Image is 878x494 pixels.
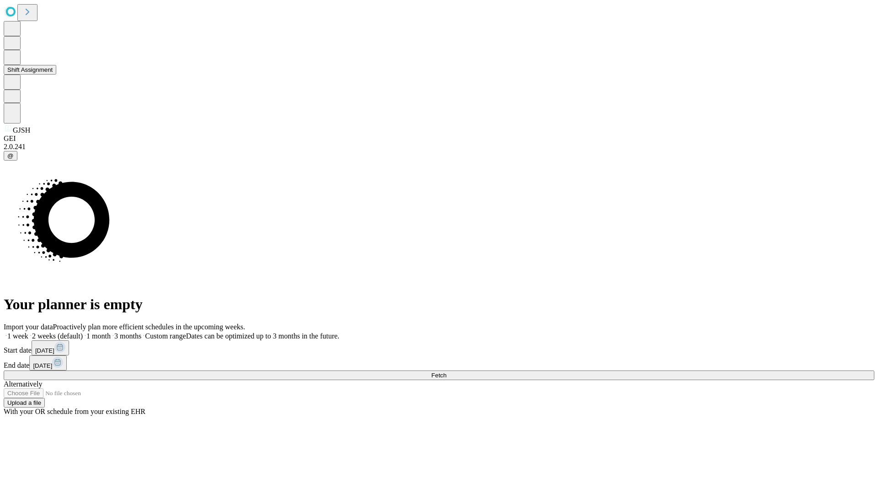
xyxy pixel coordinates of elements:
[4,380,42,388] span: Alternatively
[13,126,30,134] span: GJSH
[145,332,186,340] span: Custom range
[35,347,54,354] span: [DATE]
[4,408,145,415] span: With your OR schedule from your existing EHR
[29,355,67,370] button: [DATE]
[4,323,53,331] span: Import your data
[7,152,14,159] span: @
[4,355,874,370] div: End date
[32,340,69,355] button: [DATE]
[431,372,446,379] span: Fetch
[4,370,874,380] button: Fetch
[7,332,28,340] span: 1 week
[186,332,339,340] span: Dates can be optimized up to 3 months in the future.
[32,332,83,340] span: 2 weeks (default)
[33,362,52,369] span: [DATE]
[4,340,874,355] div: Start date
[4,134,874,143] div: GEI
[4,143,874,151] div: 2.0.241
[114,332,141,340] span: 3 months
[4,398,45,408] button: Upload a file
[4,296,874,313] h1: Your planner is empty
[4,65,56,75] button: Shift Assignment
[53,323,245,331] span: Proactively plan more efficient schedules in the upcoming weeks.
[4,151,17,161] button: @
[86,332,111,340] span: 1 month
